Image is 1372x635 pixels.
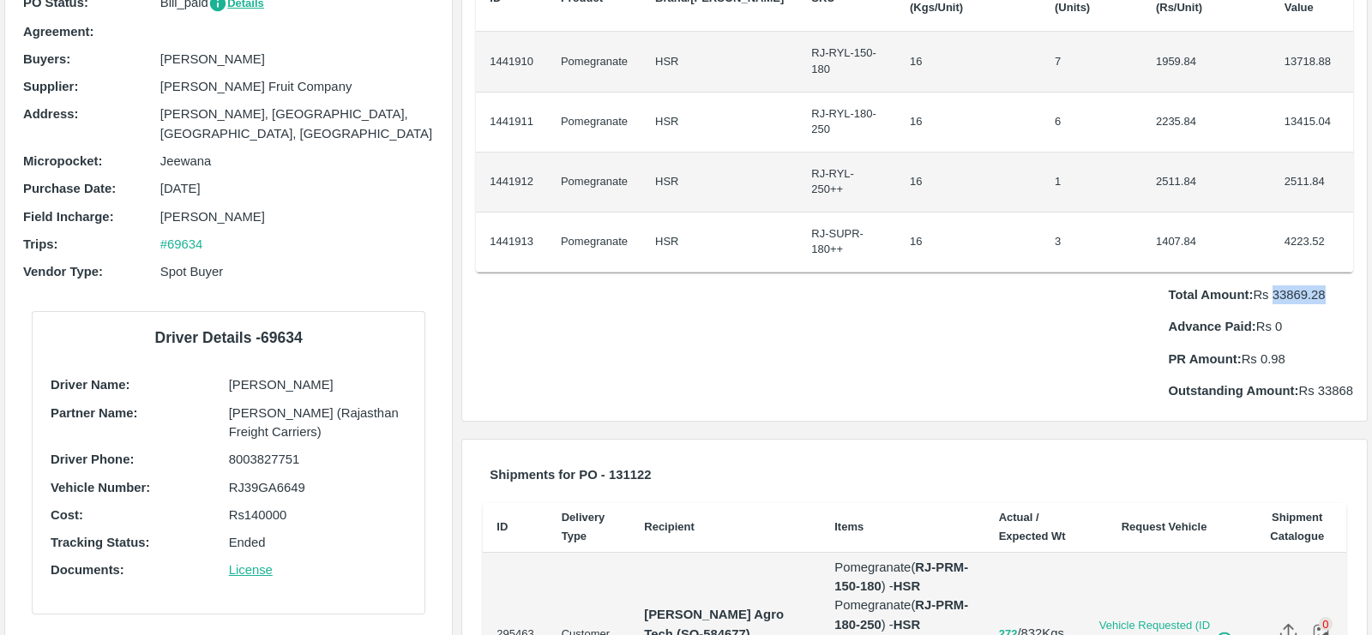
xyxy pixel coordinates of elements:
[896,93,1041,153] td: 16
[1271,213,1353,273] td: 4223.52
[894,579,920,593] strong: HSR
[547,32,641,92] td: Pomegranate
[1319,617,1333,631] div: 0
[160,262,435,281] p: Spot Buyer
[1142,32,1271,92] td: 1959.84
[1142,93,1271,153] td: 2235.84
[23,154,102,168] b: Micropocket :
[641,32,797,92] td: HSR
[1168,317,1353,336] p: Rs 0
[547,213,641,273] td: Pomegranate
[1271,32,1353,92] td: 13718.88
[476,213,547,273] td: 1441913
[834,558,971,596] p: Pomegranate ( ) -
[1271,93,1353,153] td: 13415.04
[1168,320,1255,333] b: Advance Paid:
[476,93,547,153] td: 1441911
[23,25,93,39] b: Agreement:
[644,520,695,533] b: Recipient
[797,93,896,153] td: RJ-RYL-180-250
[1168,381,1353,400] p: Rs 33868
[1041,213,1142,273] td: 3
[1271,153,1353,213] td: 2511.84
[160,179,435,198] p: [DATE]
[896,153,1041,213] td: 16
[641,153,797,213] td: HSR
[23,52,70,66] b: Buyers :
[1270,511,1324,542] b: Shipment Catalogue
[51,452,134,466] b: Driver Phone:
[23,237,57,251] b: Trips :
[23,182,116,195] b: Purchase Date :
[1041,32,1142,92] td: 7
[896,213,1041,273] td: 16
[51,536,149,549] b: Tracking Status:
[23,265,103,279] b: Vendor Type :
[51,563,124,577] b: Documents:
[1122,520,1207,533] b: Request Vehicle
[476,32,547,92] td: 1441910
[1041,93,1142,153] td: 6
[641,213,797,273] td: HSR
[23,80,78,93] b: Supplier :
[160,77,435,96] p: [PERSON_NAME] Fruit Company
[797,153,896,213] td: RJ-RYL-250++
[797,32,896,92] td: RJ-RYL-150-180
[229,478,407,497] p: RJ39GA6649
[834,520,864,533] b: Items
[1168,384,1298,398] b: Outstanding Amount:
[229,404,407,442] p: [PERSON_NAME] (Rajasthan Freight Carriers)
[547,93,641,153] td: Pomegranate
[1168,288,1253,302] b: Total Amount:
[1168,352,1241,366] b: PR Amount:
[1168,350,1353,368] p: Rs 0.98
[894,618,920,632] strong: HSR
[160,105,435,143] p: [PERSON_NAME], [GEOGRAPHIC_DATA], [GEOGRAPHIC_DATA], [GEOGRAPHIC_DATA]
[23,210,114,224] b: Field Incharge :
[160,207,435,226] p: [PERSON_NAME]
[1142,213,1271,273] td: 1407.84
[229,375,407,394] p: [PERSON_NAME]
[229,450,407,469] p: 8003827751
[490,468,651,482] b: Shipments for PO - 131122
[476,153,547,213] td: 1441912
[797,213,896,273] td: RJ-SUPR-180++
[999,511,1066,542] b: Actual / Expected Wt
[496,520,508,533] b: ID
[1142,153,1271,213] td: 2511.84
[834,598,968,631] b: RJ-PRM-180-250
[896,32,1041,92] td: 16
[51,406,137,420] b: Partner Name:
[229,506,407,524] p: Rs 140000
[51,378,129,392] b: Driver Name:
[1041,153,1142,213] td: 1
[160,237,203,251] a: #69634
[641,93,797,153] td: HSR
[51,481,150,494] b: Vehicle Number:
[46,326,411,350] h6: Driver Details - 69634
[229,533,407,552] p: Ended
[160,50,435,69] p: [PERSON_NAME]
[23,107,78,121] b: Address :
[1168,285,1353,304] p: Rs 33869.28
[160,152,435,171] p: Jeewana
[547,153,641,213] td: Pomegranate
[562,511,605,542] b: Delivery Type
[51,508,83,522] b: Cost:
[229,563,273,577] a: License
[834,596,971,634] p: Pomegranate ( ) -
